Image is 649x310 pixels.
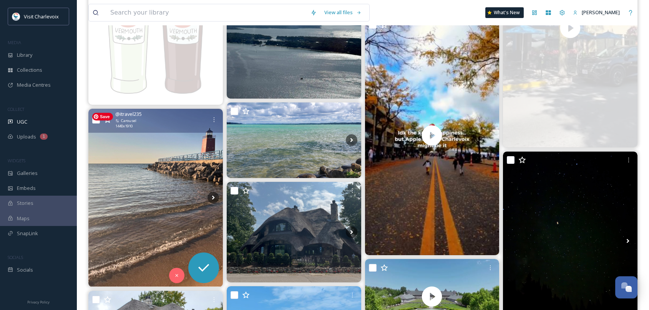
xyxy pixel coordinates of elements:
[88,109,223,287] img: Sunsets in Charlevoix, MI >> #itravel #charlevoixmi #travelwithme
[40,134,48,140] div: 1
[485,7,524,18] a: What's New
[8,254,23,260] span: SOCIALS
[24,13,59,20] span: Visit Charlevoix
[17,266,33,274] span: Socials
[8,158,25,163] span: WIDGETS
[17,81,51,89] span: Media Centres
[227,182,361,282] img: #charlevoix #mushroomhouse 🍄🍄‍🟫 #puremichigan #roadtrip #UpNorthMichigan
[17,133,36,140] span: Uploads
[115,124,133,129] span: 1440 x 1910
[92,113,113,120] span: Save
[17,185,36,192] span: Embeds
[121,118,136,124] span: Carousel
[569,5,624,20] a: [PERSON_NAME]
[365,16,499,255] img: thumbnail
[227,102,361,178] img: !!!TORCH LAKE PROPERTY AVAILABLE!!! ACT FAST OR THIS WILL BE A MISSED OPPORTUNITY This property i...
[17,51,32,59] span: Library
[17,170,38,177] span: Galleries
[17,200,33,207] span: Stories
[615,276,637,298] button: Open Chat
[17,118,27,125] span: UGC
[27,297,50,306] a: Privacy Policy
[17,215,30,222] span: Maps
[8,106,24,112] span: COLLECT
[17,230,38,237] span: SnapLink
[27,300,50,305] span: Privacy Policy
[115,110,142,118] span: @ itravel235
[106,4,307,21] input: Search your library
[582,9,620,16] span: [PERSON_NAME]
[17,66,42,74] span: Collections
[320,5,365,20] a: View all files
[8,40,21,45] span: MEDIA
[12,13,20,20] img: Visit-Charlevoix_Logo.jpg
